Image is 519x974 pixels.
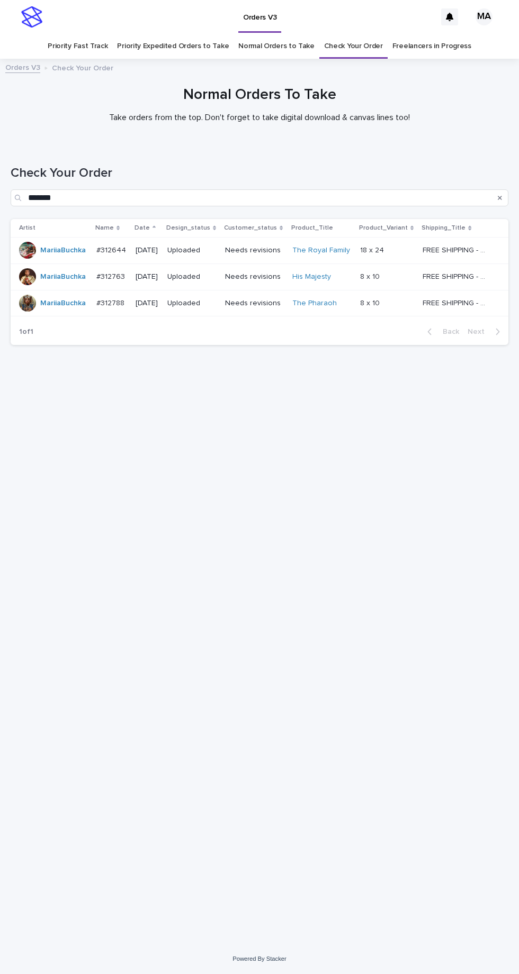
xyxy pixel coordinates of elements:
a: The Pharaoh [292,299,337,308]
p: FREE SHIPPING - preview in 1-2 business days, after your approval delivery will take 5-10 b.d. [423,297,491,308]
p: Needs revisions [225,246,284,255]
a: Priority Fast Track [48,34,108,59]
input: Search [11,189,508,206]
p: Design_status [166,222,210,234]
p: 8 x 10 [360,270,382,281]
p: Check Your Order [52,61,113,73]
p: Date [135,222,150,234]
button: Next [463,327,508,336]
p: Artist [19,222,35,234]
img: stacker-logo-s-only.png [21,6,42,28]
a: Powered By Stacker [232,955,286,962]
p: Uploaded [167,299,217,308]
a: MariiaBuchka [40,272,86,281]
p: FREE SHIPPING - preview in 1-2 business days, after your approval delivery will take 5-10 b.d. [423,270,491,281]
a: Priority Expedited Orders to Take [117,34,229,59]
button: Back [419,327,463,336]
a: His Majesty [292,272,331,281]
p: 18 x 24 [360,244,386,255]
p: 8 x 10 [360,297,382,308]
p: Needs revisions [225,299,284,308]
p: Customer_status [224,222,277,234]
h1: Normal Orders To Take [11,86,508,104]
div: MA [476,8,493,25]
p: 1 of 1 [11,319,42,345]
a: Normal Orders to Take [238,34,315,59]
span: Next [468,328,491,335]
a: Check Your Order [324,34,383,59]
p: Name [95,222,114,234]
p: Shipping_Title [422,222,466,234]
a: Orders V3 [5,61,40,73]
h1: Check Your Order [11,166,508,181]
span: Back [436,328,459,335]
p: Uploaded [167,246,217,255]
p: Product_Title [291,222,333,234]
p: Take orders from the top. Don't forget to take digital download & canvas lines too! [48,113,471,123]
p: [DATE] [136,299,159,308]
p: #312788 [96,297,127,308]
p: Needs revisions [225,272,284,281]
p: Product_Variant [359,222,408,234]
a: MariiaBuchka [40,246,86,255]
p: [DATE] [136,272,159,281]
a: Freelancers in Progress [392,34,471,59]
p: FREE SHIPPING - preview in 1-2 business days, after your approval delivery will take 5-10 b.d. [423,244,491,255]
tr: MariiaBuchka #312763#312763 [DATE]UploadedNeeds revisionsHis Majesty 8 x 108 x 10 FREE SHIPPING -... [11,263,508,290]
p: [DATE] [136,246,159,255]
tr: MariiaBuchka #312788#312788 [DATE]UploadedNeeds revisionsThe Pharaoh 8 x 108 x 10 FREE SHIPPING -... [11,290,508,316]
a: The Royal Family [292,246,350,255]
a: MariiaBuchka [40,299,86,308]
p: #312763 [96,270,127,281]
p: #312644 [96,244,128,255]
p: Uploaded [167,272,217,281]
tr: MariiaBuchka #312644#312644 [DATE]UploadedNeeds revisionsThe Royal Family 18 x 2418 x 24 FREE SHI... [11,237,508,263]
